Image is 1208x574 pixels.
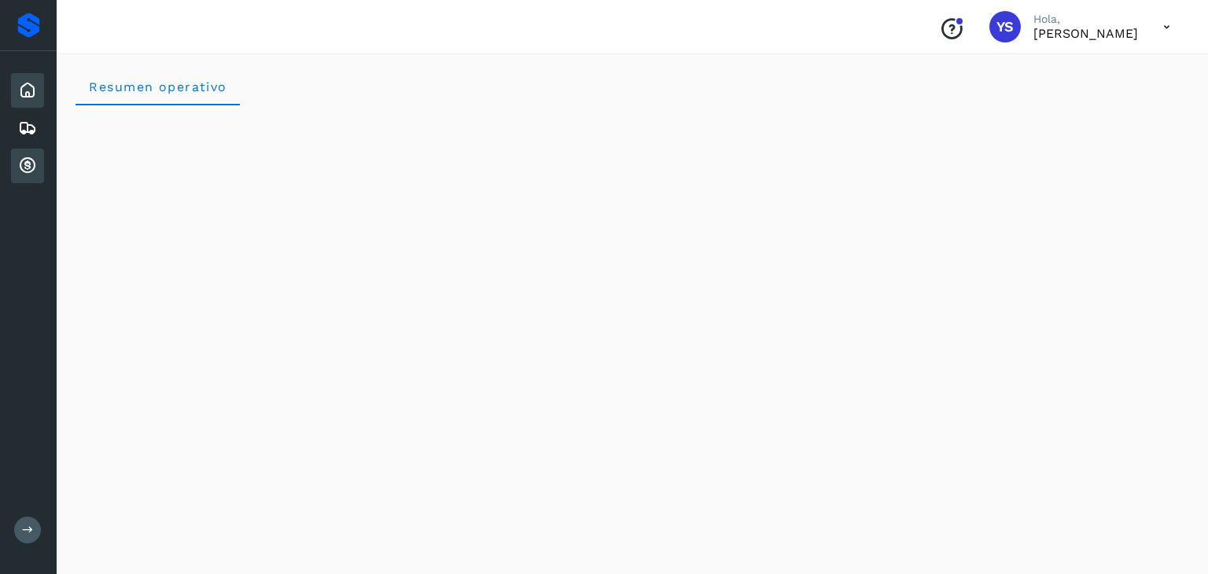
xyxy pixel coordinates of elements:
[11,73,44,108] div: Inicio
[1033,26,1138,41] p: YURICXI SARAHI CANIZALES AMPARO
[1033,13,1138,26] p: Hola,
[88,79,227,94] span: Resumen operativo
[11,149,44,183] div: Cuentas por cobrar
[11,111,44,145] div: Embarques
